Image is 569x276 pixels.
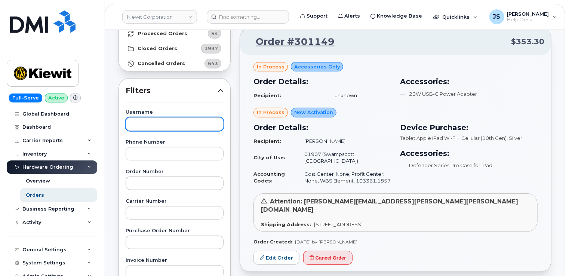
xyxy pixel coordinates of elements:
span: Help Desk [507,17,549,23]
strong: Cancelled Orders [138,61,185,67]
span: Accessories Only [294,63,340,70]
h3: Accessories: [400,76,538,87]
span: in process [257,109,284,116]
strong: Closed Orders [138,46,177,52]
label: Order Number [126,169,224,174]
h3: Order Details: [253,122,391,133]
span: $353.30 [511,36,544,47]
strong: Processed Orders [138,31,187,37]
span: Knowledge Base [377,12,422,20]
span: 54 [211,30,218,37]
span: Attention: [PERSON_NAME][EMAIL_ADDRESS][PERSON_NAME][PERSON_NAME][DOMAIN_NAME] [261,198,518,214]
td: unknown [328,89,391,102]
label: Purchase Order Number [126,229,224,233]
a: Closed Orders1937 [119,41,230,56]
a: Processed Orders54 [119,26,230,41]
a: Alerts [333,9,365,24]
label: Invoice Number [126,258,224,263]
span: Support [307,12,327,20]
span: in process [257,63,284,70]
strong: Order Created: [253,239,292,245]
a: Order #301149 [247,35,335,49]
strong: Recipient: [253,138,281,144]
td: 01907 (Swampscott, [GEOGRAPHIC_DATA]) [298,148,391,168]
span: 643 [208,60,218,67]
td: Cost Center: None, Profit Center: None, WBS Element: 103361.1857 [298,168,391,187]
h3: Order Details: [253,76,391,87]
label: Username [126,110,224,115]
span: Alerts [344,12,360,20]
span: New Activation [294,109,333,116]
div: Quicklinks [428,9,483,24]
a: Cancelled Orders643 [119,56,230,71]
h3: Accessories: [400,148,538,159]
strong: Accounting Codes: [253,171,285,184]
strong: Shipping Address: [261,221,311,227]
strong: Recipient: [253,92,281,98]
div: Jacob Shepherd [484,9,562,24]
li: Defender Series Pro Case for iPad [400,162,538,169]
h3: Device Purchase: [400,122,538,133]
label: Phone Number [126,140,224,145]
a: Kiewit Corporation [122,10,197,24]
button: Cancel Order [303,251,353,265]
input: Find something... [207,10,289,24]
span: Tablet Apple iPad Wi-Fi + Cellular (10th Gen) [400,135,507,141]
span: , Silver [507,135,522,141]
label: Carrier Number [126,199,224,204]
span: Quicklinks [442,14,470,20]
a: Knowledge Base [365,9,427,24]
a: Edit Order [253,251,299,265]
iframe: Messenger Launcher [536,243,563,270]
a: Support [295,9,333,24]
span: JS [493,12,501,21]
span: [PERSON_NAME] [507,11,549,17]
td: [PERSON_NAME] [298,135,391,148]
span: 1937 [204,45,218,52]
strong: City of Use: [253,154,285,160]
span: [DATE] by [PERSON_NAME] [295,239,357,245]
span: [STREET_ADDRESS] [314,221,363,227]
span: Filters [126,85,218,96]
li: 20W USB-C Power Adapter [400,91,538,98]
